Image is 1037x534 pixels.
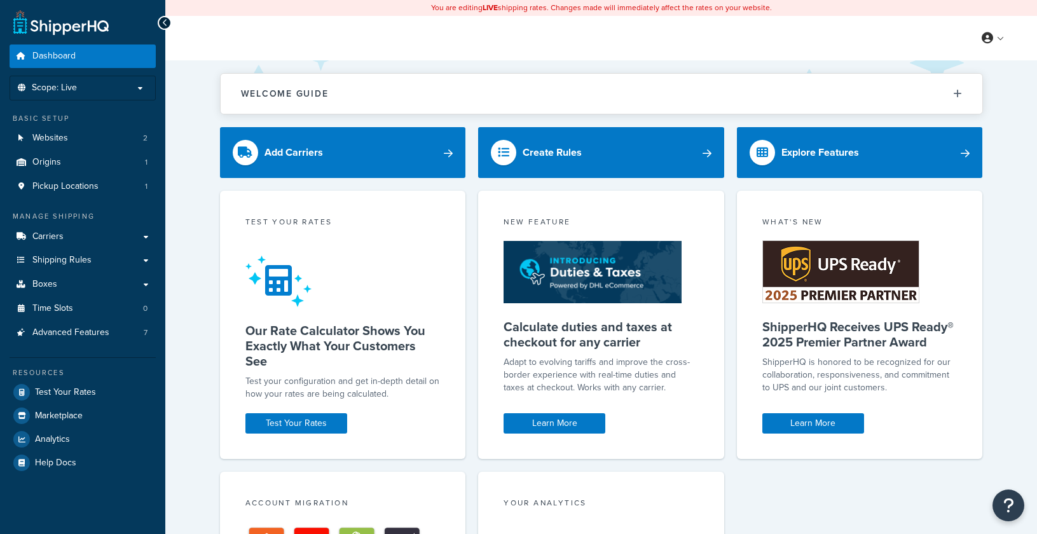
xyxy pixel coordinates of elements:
[992,489,1024,521] button: Open Resource Center
[35,434,70,445] span: Analytics
[32,303,73,314] span: Time Slots
[245,216,441,231] div: Test your rates
[32,133,68,144] span: Websites
[10,297,156,320] li: Time Slots
[143,133,148,144] span: 2
[504,497,699,512] div: Your Analytics
[32,327,109,338] span: Advanced Features
[504,356,699,394] p: Adapt to evolving tariffs and improve the cross-border experience with real-time duties and taxes...
[504,216,699,231] div: New Feature
[762,356,958,394] p: ShipperHQ is honored to be recognized for our collaboration, responsiveness, and commitment to UP...
[32,255,92,266] span: Shipping Rules
[245,323,441,369] h5: Our Rate Calculator Shows You Exactly What Your Customers See
[32,181,99,192] span: Pickup Locations
[264,144,323,161] div: Add Carriers
[10,451,156,474] a: Help Docs
[10,404,156,427] a: Marketplace
[35,458,76,469] span: Help Docs
[737,127,983,178] a: Explore Features
[762,319,958,350] h5: ShipperHQ Receives UPS Ready® 2025 Premier Partner Award
[10,151,156,174] a: Origins1
[245,375,441,400] div: Test your configuration and get in-depth detail on how your rates are being calculated.
[32,279,57,290] span: Boxes
[781,144,859,161] div: Explore Features
[10,225,156,249] a: Carriers
[35,387,96,398] span: Test Your Rates
[10,428,156,451] a: Analytics
[483,2,498,13] b: LIVE
[35,411,83,421] span: Marketplace
[10,273,156,296] a: Boxes
[220,127,466,178] a: Add Carriers
[10,127,156,150] a: Websites2
[144,327,148,338] span: 7
[32,231,64,242] span: Carriers
[143,303,148,314] span: 0
[32,83,77,93] span: Scope: Live
[10,321,156,345] a: Advanced Features7
[10,113,156,124] div: Basic Setup
[10,211,156,222] div: Manage Shipping
[145,157,148,168] span: 1
[10,127,156,150] li: Websites
[10,367,156,378] div: Resources
[478,127,724,178] a: Create Rules
[10,175,156,198] li: Pickup Locations
[10,44,156,68] a: Dashboard
[10,321,156,345] li: Advanced Features
[504,319,699,350] h5: Calculate duties and taxes at checkout for any carrier
[10,381,156,404] a: Test Your Rates
[32,51,76,62] span: Dashboard
[762,216,958,231] div: What's New
[10,151,156,174] li: Origins
[241,89,329,99] h2: Welcome Guide
[10,175,156,198] a: Pickup Locations1
[10,249,156,272] a: Shipping Rules
[523,144,582,161] div: Create Rules
[145,181,148,192] span: 1
[504,413,605,434] a: Learn More
[221,74,982,114] button: Welcome Guide
[10,297,156,320] a: Time Slots0
[245,497,441,512] div: Account Migration
[762,413,864,434] a: Learn More
[32,157,61,168] span: Origins
[245,413,347,434] a: Test Your Rates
